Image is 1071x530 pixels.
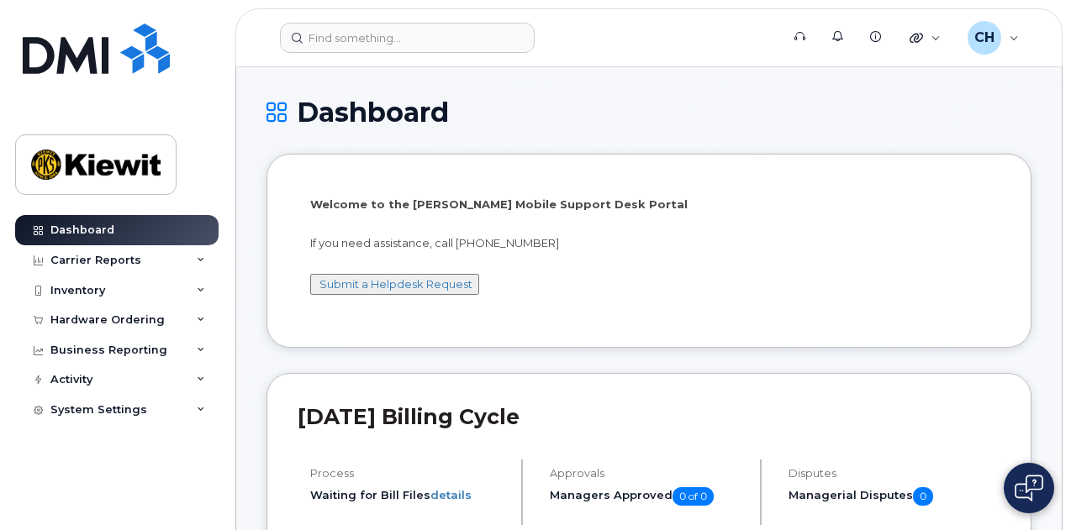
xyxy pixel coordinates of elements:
a: details [430,488,472,501]
h5: Managerial Disputes [789,487,1000,506]
h1: Dashboard [266,97,1031,127]
p: Welcome to the [PERSON_NAME] Mobile Support Desk Portal [310,197,988,213]
a: Submit a Helpdesk Request [319,277,472,291]
h2: [DATE] Billing Cycle [298,404,1000,429]
span: 0 of 0 [673,487,714,506]
img: Open chat [1015,475,1043,501]
h4: Disputes [789,467,1000,480]
p: If you need assistance, call [PHONE_NUMBER] [310,235,988,251]
h4: Approvals [550,467,747,480]
li: Waiting for Bill Files [310,487,507,503]
span: 0 [913,487,933,506]
button: Submit a Helpdesk Request [310,274,479,295]
h4: Process [310,467,507,480]
h5: Managers Approved [550,487,747,506]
